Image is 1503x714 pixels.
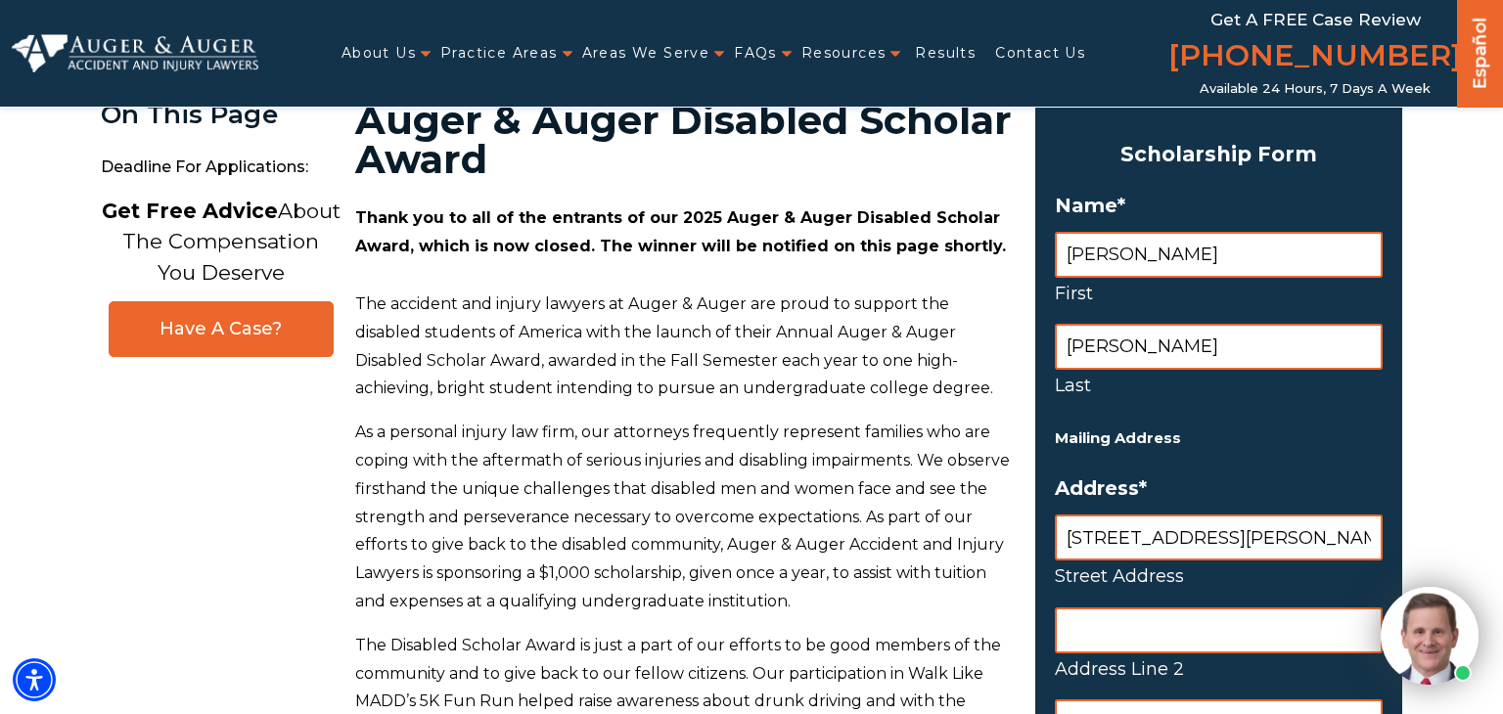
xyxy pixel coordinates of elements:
a: FAQs [734,33,777,73]
strong: Thank you to all of the entrants of our 2025 Auger & Auger Disabled Scholar Award, which is now c... [355,208,1006,255]
a: Resources [801,33,887,73]
img: Intaker widget Avatar [1381,587,1479,685]
a: Practice Areas [440,33,558,73]
p: The accident and injury lawyers at Auger & Auger are proud to support the disabled students of Am... [355,290,1012,403]
label: First [1055,278,1383,309]
label: Address Line 2 [1055,653,1383,685]
span: Available 24 Hours, 7 Days a Week [1200,81,1431,97]
div: On This Page [101,101,341,129]
a: Results [915,33,976,73]
h5: Mailing Address [1055,425,1383,452]
span: Deadline for Applications: [101,148,341,188]
img: Auger & Auger Accident and Injury Lawyers Logo [12,34,258,72]
label: Name [1055,194,1383,217]
span: Get a FREE Case Review [1210,10,1421,29]
a: Areas We Serve [582,33,710,73]
h3: Scholarship Form [1055,136,1383,173]
a: [PHONE_NUMBER] [1168,34,1462,81]
h1: Auger & Auger Disabled Scholar Award [355,101,1012,179]
a: About Us [342,33,416,73]
p: About The Compensation You Deserve [102,196,341,289]
div: Accessibility Menu [13,658,56,701]
span: Have A Case? [129,318,313,340]
a: Contact Us [995,33,1085,73]
label: Last [1055,370,1383,401]
strong: Get Free Advice [102,199,278,223]
label: Address [1055,476,1383,500]
a: Have A Case? [109,301,334,357]
p: As a personal injury law firm, our attorneys frequently represent families who are coping with th... [355,419,1012,616]
label: Street Address [1055,560,1383,592]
